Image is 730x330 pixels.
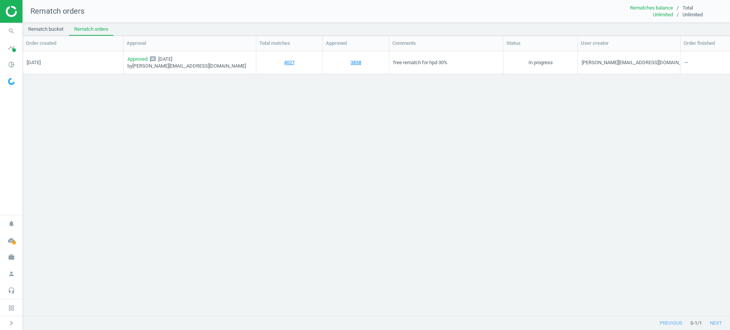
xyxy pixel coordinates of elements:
[4,283,19,298] i: headset_mic
[652,316,690,330] button: previous
[616,5,673,11] div: Rematches balance
[2,318,21,328] button: chevron_right
[690,320,697,327] span: 0 - 1
[6,6,60,17] img: ajHJNr6hYgQAAAAASUVORK5CYII=
[30,6,84,16] span: Rematch orders
[284,59,295,66] a: 4027
[351,59,361,66] a: 3838
[4,250,19,264] i: work
[4,24,19,38] i: search
[4,57,19,72] i: pie_chart_outlined
[326,40,386,47] div: Approved
[4,267,19,281] i: person
[616,11,673,18] div: Unlimited
[581,40,677,47] div: User creator
[393,59,448,66] div: free rematch for hpd 30%
[149,55,156,62] i: message
[4,233,19,248] i: cloud_done
[506,40,574,47] div: Status
[127,62,246,69] div: by [PERSON_NAME][EMAIL_ADDRESS][DOMAIN_NAME]
[697,320,702,327] span: / 1
[582,59,695,66] div: [PERSON_NAME][EMAIL_ADDRESS][DOMAIN_NAME]
[673,5,682,11] div: /
[127,56,148,63] span: Approved
[8,78,15,85] img: wGWNvw8QSZomAAAAABJRU5ErkJggg==
[27,59,41,66] div: [DATE]
[69,23,114,36] a: Rematch orders
[23,51,730,308] div: grid
[702,316,730,330] button: next
[127,40,253,47] div: Approval
[682,5,730,11] div: Total
[4,216,19,231] i: notifications
[4,41,19,55] i: timeline
[26,40,120,47] div: Order created
[673,11,682,18] div: /
[682,11,730,18] div: Unlimited
[23,23,69,36] a: Rematch bucket
[7,319,16,328] i: chevron_right
[259,40,319,47] div: Total matches
[507,52,574,73] div: In progress
[392,40,500,47] div: Comments
[127,55,246,62] div: [DATE]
